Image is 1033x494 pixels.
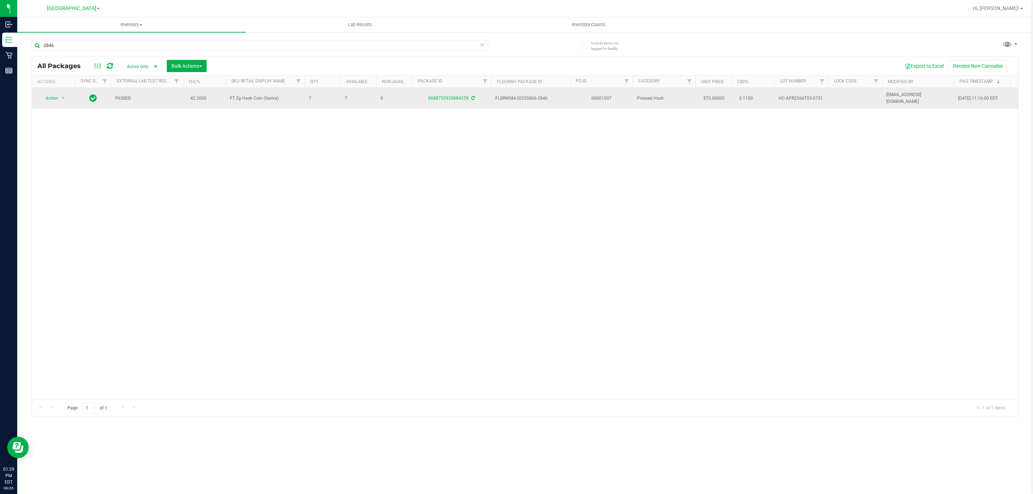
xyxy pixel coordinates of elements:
[82,402,95,413] input: 1
[591,41,627,51] span: Include items not tagged for facility
[888,79,913,84] a: Modified By
[171,63,202,69] span: Bulk Actions
[900,60,948,72] button: Export to Excel
[5,21,13,28] inline-svg: Inbound
[576,79,586,84] a: PO ID
[89,93,97,103] span: In Sync
[780,79,806,84] a: Lot Number
[5,36,13,43] inline-svg: Inventory
[700,93,728,104] span: $70.00000
[382,79,414,84] a: Non-Available
[61,402,113,413] span: Page of 1
[37,79,72,84] div: Actions
[345,95,372,102] span: 7
[81,79,108,84] a: Sync Status
[246,17,474,32] a: Lab Results
[5,67,13,74] inline-svg: Reports
[171,75,183,87] a: Filter
[958,95,998,102] span: [DATE] 11:16:00 EDT
[470,96,475,101] span: Sync from Compliance System
[973,5,1019,11] span: Hi, [PERSON_NAME]!
[117,79,173,84] a: External Lab Test Result
[5,52,13,59] inline-svg: Retail
[188,79,200,84] a: THC%
[684,75,695,87] a: Filter
[381,95,408,102] span: 0
[17,22,246,28] span: Inventory
[562,22,615,28] span: Inventory Counts
[39,93,58,103] span: Action
[167,60,207,72] button: Bulk Actions
[870,75,882,87] a: Filter
[59,93,68,103] span: select
[115,95,178,102] span: PASSED
[230,95,300,102] span: FT 2g Hash Coin (Sativa)
[959,79,1001,84] a: Pkg Timestamp
[293,75,305,87] a: Filter
[701,79,724,84] a: Unit Price
[737,79,749,84] a: CBD%
[231,79,285,84] a: Sku Retail Display Name
[17,17,246,32] a: Inventory
[3,485,14,491] p: 08/26
[187,93,210,104] span: 42.3000
[3,466,14,485] p: 01:29 PM EDT
[591,96,612,101] a: 00001007
[338,22,382,28] span: Lab Results
[834,79,857,84] a: Lock Code
[779,95,824,102] span: HC-APR25SAT03-0731
[497,79,542,84] a: Flourish Package ID
[32,40,488,51] input: Search Package ID, Item Name, SKU, Lot or Part Number...
[816,75,828,87] a: Filter
[736,93,756,104] span: 0.1100
[418,79,442,84] a: Package ID
[495,95,566,102] span: FLSRWGM-20250806-2846
[428,96,468,101] a: 8688752935884378
[47,5,96,11] span: [GEOGRAPHIC_DATA]
[480,40,485,49] span: Clear
[479,75,491,87] a: Filter
[637,95,691,102] span: Pressed Hash
[971,402,1011,413] span: 1 - 1 of 1 items
[309,95,336,102] span: 7
[310,79,318,84] a: Qty
[37,62,88,70] span: All Packages
[621,75,633,87] a: Filter
[474,17,703,32] a: Inventory Counts
[948,60,1008,72] button: Receive Non-Cannabis
[346,79,368,84] a: Available
[99,75,111,87] a: Filter
[7,437,29,458] iframe: Resource center
[886,91,949,105] span: [EMAIL_ADDRESS][DOMAIN_NAME]
[638,79,660,84] a: Category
